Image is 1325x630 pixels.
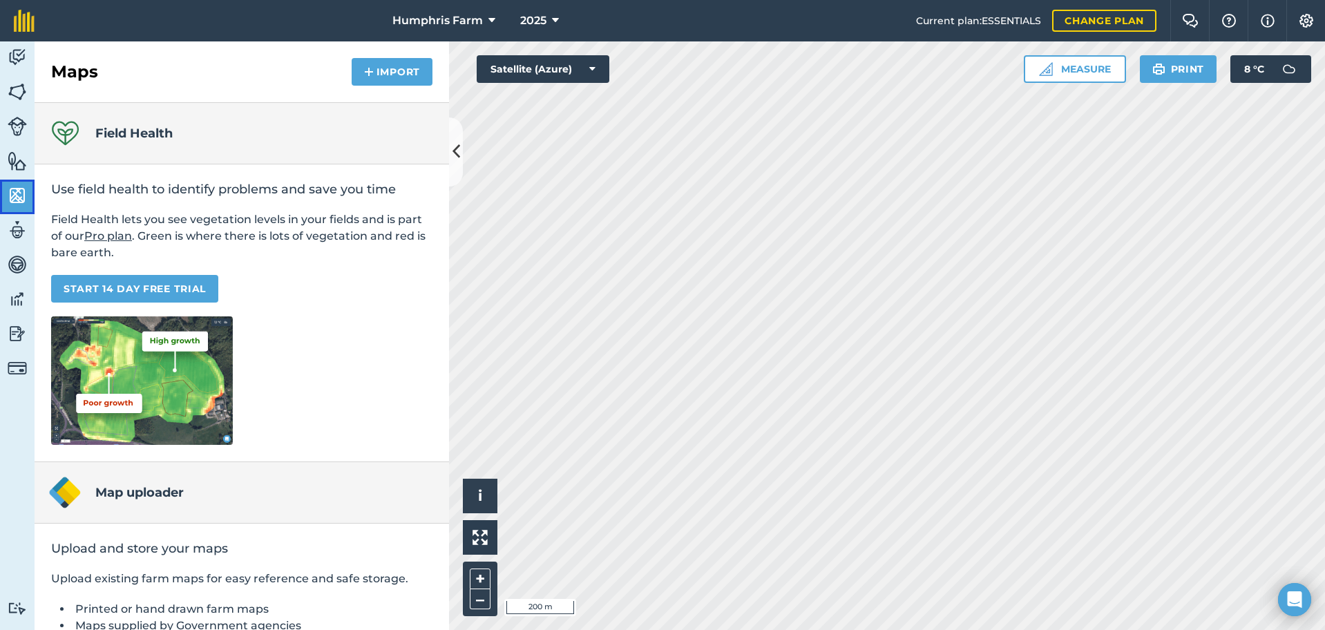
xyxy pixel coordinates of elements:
[95,124,173,143] h4: Field Health
[51,540,432,557] h2: Upload and store your maps
[477,55,609,83] button: Satellite (Azure)
[1182,14,1199,28] img: Two speech bubbles overlapping with the left bubble in the forefront
[8,323,27,344] img: svg+xml;base64,PD94bWwgdmVyc2lvbj0iMS4wIiBlbmNvZGluZz0idXRmLTgiPz4KPCEtLSBHZW5lcmF0b3I6IEFkb2JlIE...
[72,601,432,618] li: Printed or hand drawn farm maps
[1261,12,1275,29] img: svg+xml;base64,PHN2ZyB4bWxucz0iaHR0cDovL3d3dy53My5vcmcvMjAwMC9zdmciIHdpZHRoPSIxNyIgaGVpZ2h0PSIxNy...
[51,571,432,587] p: Upload existing farm maps for easy reference and safe storage.
[51,275,218,303] a: START 14 DAY FREE TRIAL
[364,64,374,80] img: svg+xml;base64,PHN2ZyB4bWxucz0iaHR0cDovL3d3dy53My5vcmcvMjAwMC9zdmciIHdpZHRoPSIxNCIgaGVpZ2h0PSIyNC...
[1298,14,1315,28] img: A cog icon
[1221,14,1237,28] img: A question mark icon
[1230,55,1311,83] button: 8 °C
[1052,10,1156,32] a: Change plan
[95,483,184,502] h4: Map uploader
[51,211,432,261] p: Field Health lets you see vegetation levels in your fields and is part of our . Green is where th...
[8,289,27,309] img: svg+xml;base64,PD94bWwgdmVyc2lvbj0iMS4wIiBlbmNvZGluZz0idXRmLTgiPz4KPCEtLSBHZW5lcmF0b3I6IEFkb2JlIE...
[8,117,27,136] img: svg+xml;base64,PD94bWwgdmVyc2lvbj0iMS4wIiBlbmNvZGluZz0idXRmLTgiPz4KPCEtLSBHZW5lcmF0b3I6IEFkb2JlIE...
[48,476,82,509] img: Map uploader logo
[51,61,98,83] h2: Maps
[8,220,27,240] img: svg+xml;base64,PD94bWwgdmVyc2lvbj0iMS4wIiBlbmNvZGluZz0idXRmLTgiPz4KPCEtLSBHZW5lcmF0b3I6IEFkb2JlIE...
[352,58,432,86] button: Import
[478,487,482,504] span: i
[8,359,27,378] img: svg+xml;base64,PD94bWwgdmVyc2lvbj0iMS4wIiBlbmNvZGluZz0idXRmLTgiPz4KPCEtLSBHZW5lcmF0b3I6IEFkb2JlIE...
[8,82,27,102] img: svg+xml;base64,PHN2ZyB4bWxucz0iaHR0cDovL3d3dy53My5vcmcvMjAwMC9zdmciIHdpZHRoPSI1NiIgaGVpZ2h0PSI2MC...
[1278,583,1311,616] div: Open Intercom Messenger
[916,13,1041,28] span: Current plan : ESSENTIALS
[1244,55,1264,83] span: 8 ° C
[470,589,490,609] button: –
[51,181,432,198] h2: Use field health to identify problems and save you time
[470,569,490,589] button: +
[463,479,497,513] button: i
[392,12,483,29] span: Humphris Farm
[1152,61,1165,77] img: svg+xml;base64,PHN2ZyB4bWxucz0iaHR0cDovL3d3dy53My5vcmcvMjAwMC9zdmciIHdpZHRoPSIxOSIgaGVpZ2h0PSIyNC...
[1039,62,1053,76] img: Ruler icon
[1275,55,1303,83] img: svg+xml;base64,PD94bWwgdmVyc2lvbj0iMS4wIiBlbmNvZGluZz0idXRmLTgiPz4KPCEtLSBHZW5lcmF0b3I6IEFkb2JlIE...
[14,10,35,32] img: fieldmargin Logo
[8,151,27,171] img: svg+xml;base64,PHN2ZyB4bWxucz0iaHR0cDovL3d3dy53My5vcmcvMjAwMC9zdmciIHdpZHRoPSI1NiIgaGVpZ2h0PSI2MC...
[8,254,27,275] img: svg+xml;base64,PD94bWwgdmVyc2lvbj0iMS4wIiBlbmNvZGluZz0idXRmLTgiPz4KPCEtLSBHZW5lcmF0b3I6IEFkb2JlIE...
[1024,55,1126,83] button: Measure
[520,12,546,29] span: 2025
[473,530,488,545] img: Four arrows, one pointing top left, one top right, one bottom right and the last bottom left
[8,47,27,68] img: svg+xml;base64,PD94bWwgdmVyc2lvbj0iMS4wIiBlbmNvZGluZz0idXRmLTgiPz4KPCEtLSBHZW5lcmF0b3I6IEFkb2JlIE...
[8,185,27,206] img: svg+xml;base64,PHN2ZyB4bWxucz0iaHR0cDovL3d3dy53My5vcmcvMjAwMC9zdmciIHdpZHRoPSI1NiIgaGVpZ2h0PSI2MC...
[84,229,132,242] a: Pro plan
[8,602,27,615] img: svg+xml;base64,PD94bWwgdmVyc2lvbj0iMS4wIiBlbmNvZGluZz0idXRmLTgiPz4KPCEtLSBHZW5lcmF0b3I6IEFkb2JlIE...
[1140,55,1217,83] button: Print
